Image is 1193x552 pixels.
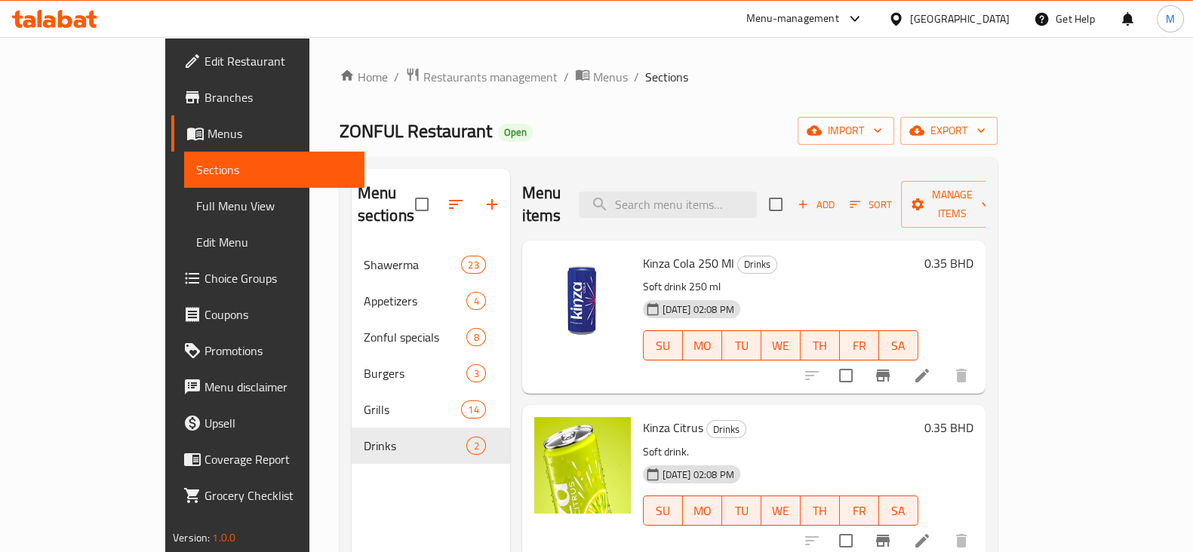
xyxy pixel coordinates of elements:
[798,117,894,145] button: import
[204,450,352,468] span: Coverage Report
[901,181,1002,228] button: Manage items
[340,114,492,148] span: ZONFUL Restaurant
[810,121,882,140] span: import
[879,330,918,360] button: SA
[795,196,836,213] span: Add
[467,330,484,345] span: 8
[461,400,485,419] div: items
[801,330,840,360] button: TH
[352,428,510,464] div: Drinks2
[807,500,834,522] span: TH
[650,500,677,522] span: SU
[474,186,510,222] button: Add section
[722,330,761,360] button: TU
[406,189,438,220] span: Select all sections
[564,68,569,86] li: /
[171,260,364,296] a: Choice Groups
[352,355,510,391] div: Burgers3
[352,391,510,428] div: Grills14
[171,405,364,441] a: Upsell
[924,253,973,274] h6: 0.35 BHD
[204,305,352,324] span: Coupons
[171,296,364,333] a: Coupons
[467,366,484,381] span: 3
[760,189,792,220] span: Select section
[924,417,973,438] h6: 0.35 BHD
[761,330,801,360] button: WE
[840,330,879,360] button: FR
[643,278,918,296] p: Soft drink 250 ml
[865,357,901,394] button: Branch-specific-item
[534,417,631,514] img: Kinza Citrus
[204,486,352,504] span: Grocery Checklist
[208,124,352,143] span: Menus
[171,441,364,477] a: Coverage Report
[364,400,462,419] span: Grills
[171,115,364,152] a: Menus
[196,197,352,215] span: Full Menu View
[792,193,840,216] span: Add item
[943,357,979,394] button: delete
[792,193,840,216] button: Add
[722,495,761,526] button: TU
[737,256,777,274] div: Drinks
[352,319,510,355] div: Zonful specials8
[461,256,485,274] div: items
[204,269,352,287] span: Choice Groups
[850,196,891,213] span: Sort
[340,67,998,87] nav: breadcrumb
[204,378,352,396] span: Menu disclaimer
[912,121,985,140] span: export
[184,188,364,224] a: Full Menu View
[643,495,683,526] button: SU
[204,88,352,106] span: Branches
[522,182,561,227] h2: Menu items
[656,302,740,317] span: [DATE] 02:08 PM
[767,500,795,522] span: WE
[364,256,462,274] div: Shawerma
[196,233,352,251] span: Edit Menu
[683,330,722,360] button: MO
[645,68,688,86] span: Sections
[467,439,484,453] span: 2
[498,126,533,139] span: Open
[885,335,912,357] span: SA
[634,68,639,86] li: /
[885,500,912,522] span: SA
[173,528,210,547] span: Version:
[707,421,746,438] span: Drinks
[1166,11,1175,27] span: M
[689,500,716,522] span: MO
[728,335,755,357] span: TU
[840,193,901,216] span: Sort items
[643,252,734,274] span: Kinza Cola 250 Ml
[728,500,755,522] span: TU
[364,292,467,310] span: Appetizers
[352,283,510,319] div: Appetizers4
[498,124,533,142] div: Open
[466,292,485,310] div: items
[394,68,399,86] li: /
[364,328,467,346] span: Zonful specials
[438,186,474,222] span: Sort sections
[656,468,740,482] span: [DATE] 02:08 PM
[466,437,485,455] div: items
[746,10,839,28] div: Menu-management
[910,11,1010,27] div: [GEOGRAPHIC_DATA]
[879,495,918,526] button: SA
[171,369,364,405] a: Menu disclaimer
[689,335,716,357] span: MO
[846,500,873,522] span: FR
[683,495,722,526] button: MO
[196,161,352,179] span: Sections
[830,360,862,391] span: Select to update
[171,43,364,79] a: Edit Restaurant
[807,335,834,357] span: TH
[364,437,467,455] div: Drinks
[184,152,364,188] a: Sections
[352,241,510,470] nav: Menu sections
[364,364,467,382] span: Burgers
